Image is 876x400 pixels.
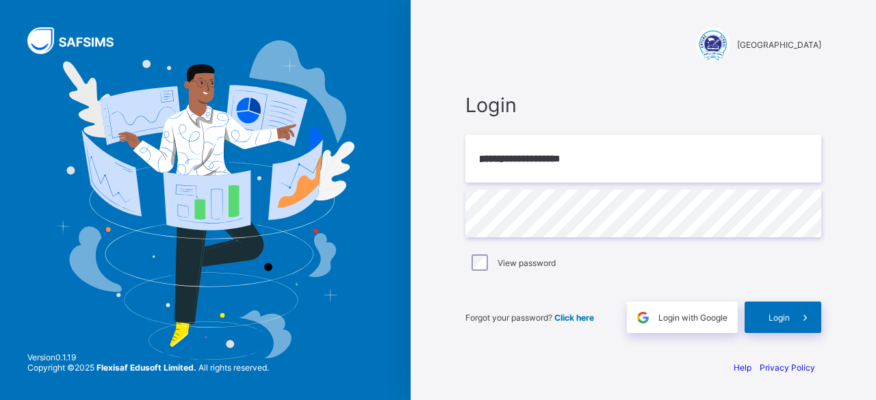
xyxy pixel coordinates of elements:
a: Click here [554,312,594,323]
img: SAFSIMS Logo [27,27,130,54]
img: google.396cfc9801f0270233282035f929180a.svg [635,310,651,325]
span: Login [769,312,790,323]
strong: Flexisaf Edusoft Limited. [96,362,196,373]
span: Login with Google [658,312,727,323]
span: [GEOGRAPHIC_DATA] [737,40,821,50]
a: Privacy Policy [760,362,815,373]
a: Help [734,362,751,373]
img: Hero Image [56,40,354,360]
label: View password [498,258,556,268]
span: Login [465,93,821,117]
span: Version 0.1.19 [27,352,269,362]
span: Copyright © 2025 All rights reserved. [27,362,269,373]
span: Forgot your password? [465,312,594,323]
